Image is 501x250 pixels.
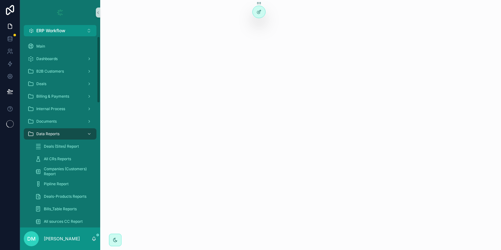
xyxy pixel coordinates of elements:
span: All sources CC Report [44,219,83,224]
a: Data Reports [24,128,96,140]
span: DM [27,235,36,242]
span: ERP Workflow [36,28,65,34]
a: Pipline Report [31,178,96,190]
span: Internal Process [36,106,65,111]
a: Deals-Products Reports [31,191,96,202]
img: App logo [55,8,65,18]
span: Dashboards [36,56,58,61]
a: All sources CC Report [31,216,96,227]
span: Deals [36,81,46,86]
a: Deals [24,78,96,89]
a: All CRs Reports [31,153,96,165]
span: B2B Customers [36,69,64,74]
a: Internal Process [24,103,96,115]
a: Billing & Payments [24,91,96,102]
span: Main [36,44,45,49]
span: Companies (Customers) Report [44,166,90,176]
a: Deals (Sites) Report [31,141,96,152]
span: Deals (Sites) Report [44,144,79,149]
span: Deals-Products Reports [44,194,86,199]
a: Documents [24,116,96,127]
span: Pipline Report [44,181,69,186]
span: Data Reports [36,131,59,136]
span: Billing & Payments [36,94,69,99]
span: Bills_Table Reports [44,207,77,212]
span: All CRs Reports [44,156,71,161]
span: Documents [36,119,57,124]
a: B2B Customers [24,66,96,77]
button: Select Button [24,25,96,36]
a: Main [24,41,96,52]
div: scrollable content [20,36,100,227]
p: [PERSON_NAME] [44,236,80,242]
a: Dashboards [24,53,96,64]
a: Companies (Customers) Report [31,166,96,177]
a: Bills_Table Reports [31,203,96,215]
